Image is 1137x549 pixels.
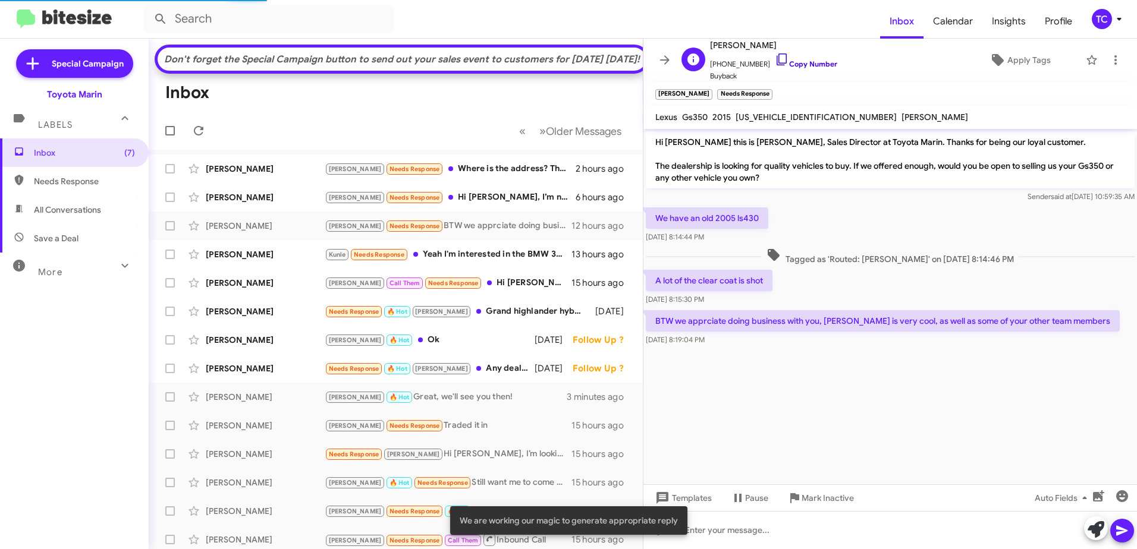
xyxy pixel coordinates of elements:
[513,119,629,143] nav: Page navigation example
[16,49,133,78] a: Special Campaign
[206,362,325,374] div: [PERSON_NAME]
[124,147,135,159] span: (7)
[745,487,768,509] span: Pause
[329,422,382,430] span: [PERSON_NAME]
[325,362,535,376] div: Any deals?
[567,391,633,403] div: 3 minutes ago
[573,334,633,346] div: Follow Up ?
[325,333,535,347] div: Ok
[390,393,410,401] span: 🔥 Hot
[325,504,571,518] div: Sorry about weird text above. Thank you for your messages. I got a few from [PERSON_NAME] as well...
[206,419,325,431] div: [PERSON_NAME]
[47,89,102,100] div: Toyota Marin
[590,305,633,317] div: [DATE]
[52,58,124,70] span: Special Campaign
[717,89,772,100] small: Needs Response
[646,207,768,229] p: We have an old 2005 ls430
[1028,192,1135,201] span: Sender [DATE] 10:59:35 AM
[34,175,135,187] span: Needs Response
[206,534,325,545] div: [PERSON_NAME]
[655,112,677,122] span: Lexus
[329,365,379,373] span: Needs Response
[880,4,924,39] span: Inbox
[325,419,571,433] div: Traded it in
[329,308,379,315] span: Needs Response
[325,476,571,490] div: Still want me to come by
[325,390,567,404] div: Great, we'll see you then!
[571,248,633,260] div: 13 hours ago
[576,191,633,203] div: 6 hours ago
[329,507,382,515] span: [PERSON_NAME]
[802,487,854,509] span: Mark Inactive
[546,125,621,138] span: Older Messages
[571,477,633,488] div: 15 hours ago
[571,419,633,431] div: 15 hours ago
[1035,487,1092,509] span: Auto Fields
[646,310,1120,332] p: BTW we apprciate doing business with you, [PERSON_NAME] is very cool, as well as some of your oth...
[1035,4,1082,39] a: Profile
[762,248,1019,265] span: Tagged as 'Routed: [PERSON_NAME]' on [DATE] 8:14:46 PM
[1082,9,1124,29] button: TC
[417,479,468,487] span: Needs Response
[390,507,440,515] span: Needs Response
[325,248,571,261] div: Yeah I'm interested in the BMW 328d xdrive wagon you have for sale and I wanted to see if I am ab...
[390,422,440,430] span: Needs Response
[712,112,731,122] span: 2015
[206,220,325,232] div: [PERSON_NAME]
[144,5,394,33] input: Search
[38,267,62,277] span: More
[460,515,678,526] span: We are working our magic to generate appropriate reply
[354,251,404,258] span: Needs Response
[390,479,410,487] span: 🔥 Hot
[206,334,325,346] div: [PERSON_NAME]
[206,163,325,175] div: [PERSON_NAME]
[165,83,209,102] h1: Inbox
[390,194,440,201] span: Needs Response
[646,270,772,291] p: A lot of the clear coat is shot
[390,279,420,287] span: Call Them
[539,124,546,138] span: »
[206,477,325,488] div: [PERSON_NAME]
[390,222,440,230] span: Needs Response
[387,450,440,458] span: [PERSON_NAME]
[535,362,573,374] div: [DATE]
[982,4,1035,39] a: Insights
[571,448,633,460] div: 15 hours ago
[390,165,440,173] span: Needs Response
[1092,9,1112,29] div: TC
[329,194,382,201] span: [PERSON_NAME]
[325,162,576,176] div: Where is the address? Thank you
[325,276,571,290] div: Hi [PERSON_NAME], I live in [GEOGRAPHIC_DATA]. You can call me when you get a chance. I been work...
[959,49,1080,71] button: Apply Tags
[1051,192,1072,201] span: said at
[573,362,633,374] div: Follow Up ?
[519,124,526,138] span: «
[329,479,382,487] span: [PERSON_NAME]
[325,191,576,204] div: Hi [PERSON_NAME], I’m not interested in bringing the car in for an appraisal right now. If your d...
[164,53,640,65] div: Don't forget the Special Campaign button to send out your sales event to customers for [DATE] [DA...
[329,393,382,401] span: [PERSON_NAME]
[329,165,382,173] span: [PERSON_NAME]
[329,537,382,544] span: [PERSON_NAME]
[390,336,410,344] span: 🔥 Hot
[34,232,78,244] span: Save a Deal
[206,305,325,317] div: [PERSON_NAME]
[415,308,468,315] span: [PERSON_NAME]
[710,70,837,82] span: Buyback
[206,277,325,289] div: [PERSON_NAME]
[710,52,837,70] span: [PHONE_NUMBER]
[655,89,712,100] small: [PERSON_NAME]
[329,222,382,230] span: [PERSON_NAME]
[571,277,633,289] div: 15 hours ago
[34,204,101,216] span: All Conversations
[325,305,590,318] div: Grand highlander hybrid all white
[387,308,407,315] span: 🔥 Hot
[532,119,629,143] button: Next
[535,334,573,346] div: [DATE]
[653,487,712,509] span: Templates
[512,119,533,143] button: Previous
[924,4,982,39] a: Calendar
[775,59,837,68] a: Copy Number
